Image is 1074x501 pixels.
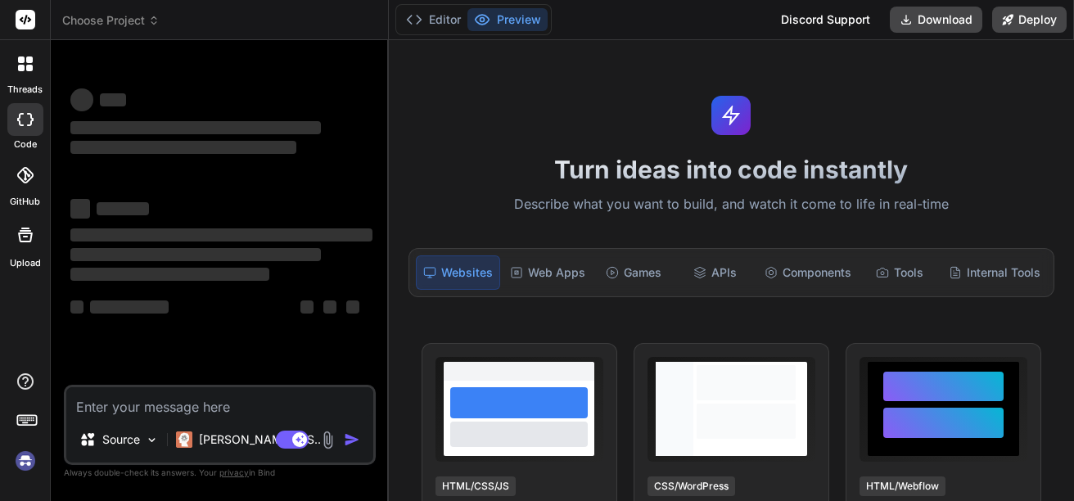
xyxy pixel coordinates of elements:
div: Websites [416,255,500,290]
span: ‌ [323,300,336,314]
div: HTML/CSS/JS [435,476,516,496]
span: ‌ [70,300,83,314]
button: Deploy [992,7,1067,33]
p: [PERSON_NAME] 4 S.. [199,431,321,448]
p: Describe what you want to build, and watch it come to life in real-time [399,194,1065,215]
label: threads [7,83,43,97]
h1: Turn ideas into code instantly [399,155,1065,184]
span: ‌ [70,141,296,154]
div: CSS/WordPress [648,476,735,496]
label: Upload [10,256,41,270]
p: Source [102,431,140,448]
span: ‌ [70,228,372,241]
span: Choose Project [62,12,160,29]
button: Download [890,7,982,33]
img: signin [11,447,39,475]
span: ‌ [90,300,169,314]
div: Internal Tools [942,255,1047,290]
div: Web Apps [503,255,592,290]
div: Games [595,255,674,290]
img: icon [344,431,360,448]
p: Always double-check its answers. Your in Bind [64,465,376,481]
span: privacy [219,467,249,477]
img: Claude 4 Sonnet [176,431,192,448]
span: ‌ [70,268,269,281]
span: ‌ [70,248,321,261]
button: Preview [467,8,548,31]
span: ‌ [300,300,314,314]
span: ‌ [70,88,93,111]
span: ‌ [97,202,149,215]
img: Pick Models [145,433,159,447]
label: GitHub [10,195,40,209]
img: attachment [318,431,337,449]
span: ‌ [100,93,126,106]
label: code [14,138,37,151]
div: Discord Support [771,7,880,33]
div: APIs [676,255,755,290]
button: Editor [399,8,467,31]
span: ‌ [70,121,321,134]
div: Tools [861,255,940,290]
div: HTML/Webflow [860,476,945,496]
span: ‌ [346,300,359,314]
div: Components [758,255,858,290]
span: ‌ [70,199,90,219]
